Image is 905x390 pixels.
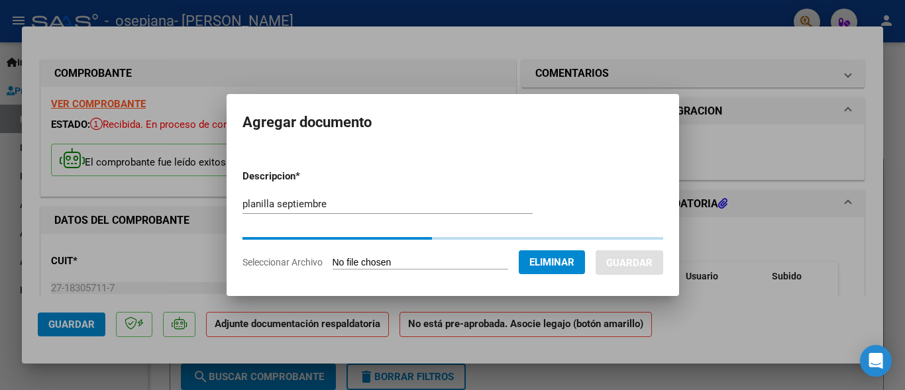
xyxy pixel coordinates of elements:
[860,345,892,377] div: Open Intercom Messenger
[596,250,663,275] button: Guardar
[242,169,369,184] p: Descripcion
[519,250,585,274] button: Eliminar
[529,256,574,268] span: Eliminar
[242,110,663,135] h2: Agregar documento
[606,257,653,269] span: Guardar
[242,257,323,268] span: Seleccionar Archivo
